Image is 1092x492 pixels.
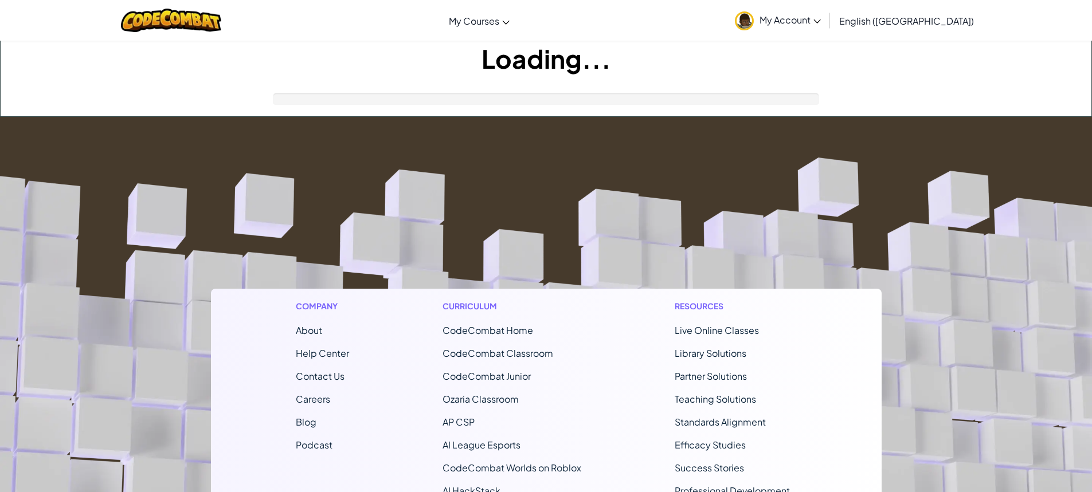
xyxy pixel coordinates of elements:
[675,416,766,428] a: Standards Alignment
[443,5,515,36] a: My Courses
[443,416,475,428] a: AP CSP
[735,11,754,30] img: avatar
[443,462,581,474] a: CodeCombat Worlds on Roblox
[729,2,827,38] a: My Account
[443,393,519,405] a: Ozaria Classroom
[839,15,974,27] span: English ([GEOGRAPHIC_DATA])
[675,324,759,336] a: Live Online Classes
[675,347,746,359] a: Library Solutions
[675,300,797,312] h1: Resources
[296,300,349,312] h1: Company
[296,324,322,336] a: About
[443,300,581,312] h1: Curriculum
[443,324,533,336] span: CodeCombat Home
[296,393,330,405] a: Careers
[296,347,349,359] a: Help Center
[296,416,316,428] a: Blog
[443,439,520,451] a: AI League Esports
[833,5,980,36] a: English ([GEOGRAPHIC_DATA])
[675,393,756,405] a: Teaching Solutions
[443,370,531,382] a: CodeCombat Junior
[296,370,345,382] span: Contact Us
[760,14,821,26] span: My Account
[449,15,499,27] span: My Courses
[296,439,332,451] a: Podcast
[1,41,1091,76] h1: Loading...
[675,370,747,382] a: Partner Solutions
[121,9,221,32] img: CodeCombat logo
[675,439,746,451] a: Efficacy Studies
[443,347,553,359] a: CodeCombat Classroom
[675,462,744,474] a: Success Stories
